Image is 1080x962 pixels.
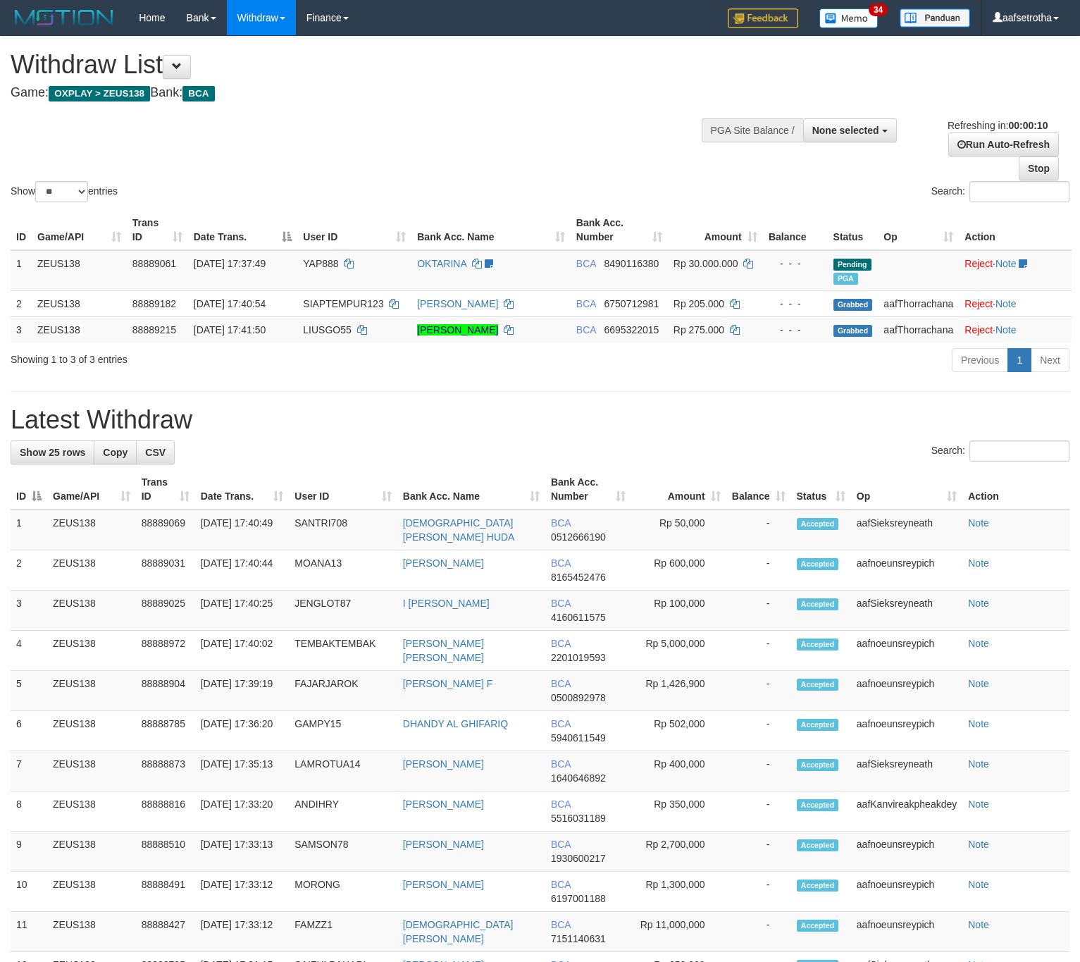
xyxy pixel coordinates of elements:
[47,510,136,550] td: ZEUS138
[145,447,166,458] span: CSV
[726,631,791,671] td: -
[195,631,290,671] td: [DATE] 17:40:02
[411,210,571,250] th: Bank Acc. Name: activate to sort column ascending
[726,751,791,791] td: -
[195,872,290,912] td: [DATE] 17:33:12
[11,550,47,591] td: 2
[136,591,195,631] td: 88889025
[136,671,195,711] td: 88888904
[551,557,571,569] span: BCA
[11,290,32,316] td: 2
[726,912,791,952] td: -
[132,324,176,335] span: 88889215
[11,791,47,832] td: 8
[851,791,962,832] td: aafKanvireakpheakdey
[545,469,631,510] th: Bank Acc. Number: activate to sort column ascending
[833,325,873,337] span: Grabbed
[551,718,571,729] span: BCA
[11,406,1069,434] h1: Latest Withdraw
[631,671,726,711] td: Rp 1,426,900
[1008,120,1048,131] strong: 00:00:10
[962,469,1069,510] th: Action
[32,316,127,343] td: ZEUS138
[103,447,128,458] span: Copy
[11,591,47,631] td: 3
[851,711,962,751] td: aafnoeunsreypich
[726,791,791,832] td: -
[969,181,1069,202] input: Search:
[403,718,508,729] a: DHANDY AL GHIFARIQ
[11,671,47,711] td: 5
[194,258,266,269] span: [DATE] 17:37:49
[417,258,466,269] a: OKTARINA
[631,751,726,791] td: Rp 400,000
[403,798,484,810] a: [PERSON_NAME]
[47,550,136,591] td: ZEUS138
[195,912,290,952] td: [DATE] 17:33:12
[136,631,195,671] td: 88888972
[136,440,175,464] a: CSV
[968,557,989,569] a: Note
[631,872,726,912] td: Rp 1,300,000
[551,919,571,930] span: BCA
[851,469,962,510] th: Op: activate to sort column ascending
[803,118,897,142] button: None selected
[32,290,127,316] td: ZEUS138
[11,751,47,791] td: 7
[47,912,136,952] td: ZEUS138
[195,751,290,791] td: [DATE] 17:35:13
[303,324,351,335] span: LIUSGO55
[551,652,606,663] span: Copy 2201019593 to clipboard
[969,440,1069,462] input: Search:
[833,259,871,271] span: Pending
[47,711,136,751] td: ZEUS138
[833,273,858,285] span: Marked by aafmaleo
[551,853,606,864] span: Copy 1930600217 to clipboard
[948,120,1048,131] span: Refreshing in:
[551,879,571,890] span: BCA
[968,758,989,770] a: Note
[931,181,1069,202] label: Search:
[47,791,136,832] td: ZEUS138
[791,469,851,510] th: Status: activate to sort column ascending
[11,872,47,912] td: 10
[403,598,490,609] a: I [PERSON_NAME]
[289,631,397,671] td: TEMBAKTEMBAK
[968,718,989,729] a: Note
[47,832,136,872] td: ZEUS138
[797,920,839,932] span: Accepted
[968,638,989,649] a: Note
[968,598,989,609] a: Note
[968,919,989,930] a: Note
[195,711,290,751] td: [DATE] 17:36:20
[47,469,136,510] th: Game/API: activate to sort column ascending
[1007,348,1031,372] a: 1
[49,86,150,101] span: OXPLAY > ZEUS138
[11,631,47,671] td: 4
[403,557,484,569] a: [PERSON_NAME]
[769,257,822,271] div: - - -
[297,210,411,250] th: User ID: activate to sort column ascending
[11,912,47,952] td: 11
[47,671,136,711] td: ZEUS138
[136,751,195,791] td: 88888873
[797,799,839,811] span: Accepted
[878,316,959,343] td: aafThorrachana
[797,759,839,771] span: Accepted
[11,86,706,100] h4: Game: Bank:
[289,469,397,510] th: User ID: activate to sort column ascending
[47,591,136,631] td: ZEUS138
[289,510,397,550] td: SANTRI708
[403,638,484,663] a: [PERSON_NAME] [PERSON_NAME]
[851,631,962,671] td: aafnoeunsreypich
[797,880,839,892] span: Accepted
[47,751,136,791] td: ZEUS138
[403,758,484,770] a: [PERSON_NAME]
[726,872,791,912] td: -
[631,631,726,671] td: Rp 5,000,000
[136,832,195,872] td: 88888510
[631,550,726,591] td: Rp 600,000
[726,711,791,751] td: -
[571,210,668,250] th: Bank Acc. Number: activate to sort column ascending
[763,210,828,250] th: Balance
